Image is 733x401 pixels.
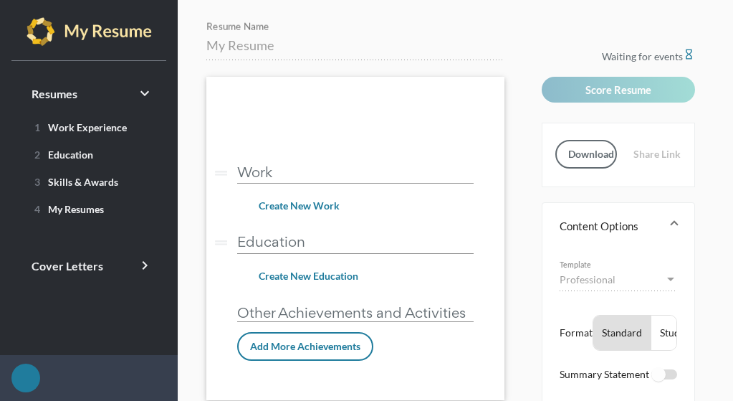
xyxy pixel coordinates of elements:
button: Create New Work [247,193,351,219]
span: Create New Work [259,199,340,212]
span: Create New Education [259,270,358,282]
span: My Resumes [29,203,104,215]
button: Student [651,316,703,350]
mat-expansion-panel-header: Content Options [542,203,694,249]
span: 2 [34,148,40,161]
span: Skills & Awards [29,176,118,188]
img: my-resume-light.png [27,17,152,46]
i: drag_handle [212,234,230,252]
mat-panel-title: Content Options [560,219,660,233]
button: Standard [593,316,651,350]
span: Share Link [633,148,681,160]
i: drag_handle [212,164,230,182]
li: Summary Statement [560,366,677,395]
i: hourglass_empty [683,49,695,61]
button: Score Resume [542,77,695,103]
a: 4My Resumes [17,197,161,220]
i: keyboard_arrow_right [136,257,153,274]
span: 3 [34,176,40,188]
a: 1Work Experience [17,115,161,138]
span: 4 [34,203,40,215]
span: Download [568,148,614,160]
mat-select: Template [560,272,677,287]
p: Other Achievements and Activities [237,304,474,322]
span: Resumes [32,87,77,100]
span: Score Resume [585,83,651,96]
button: Create New Education [247,263,370,289]
span: Professional [560,273,615,286]
span: Add More Achievements [250,340,360,352]
p: Waiting for events [542,48,695,65]
i: keyboard_arrow_right [136,85,153,102]
button: Add More Achievements [237,332,373,361]
input: Resume Name [206,37,504,55]
button: Download [555,140,617,169]
a: 3Skills & Awards [17,170,161,193]
span: Education [29,148,93,161]
li: Format [560,315,677,351]
span: Work Experience [29,121,127,133]
span: 1 [34,121,40,133]
a: 2Education [17,143,161,166]
button: Share Link [622,140,682,169]
span: Cover Letters [32,259,103,273]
